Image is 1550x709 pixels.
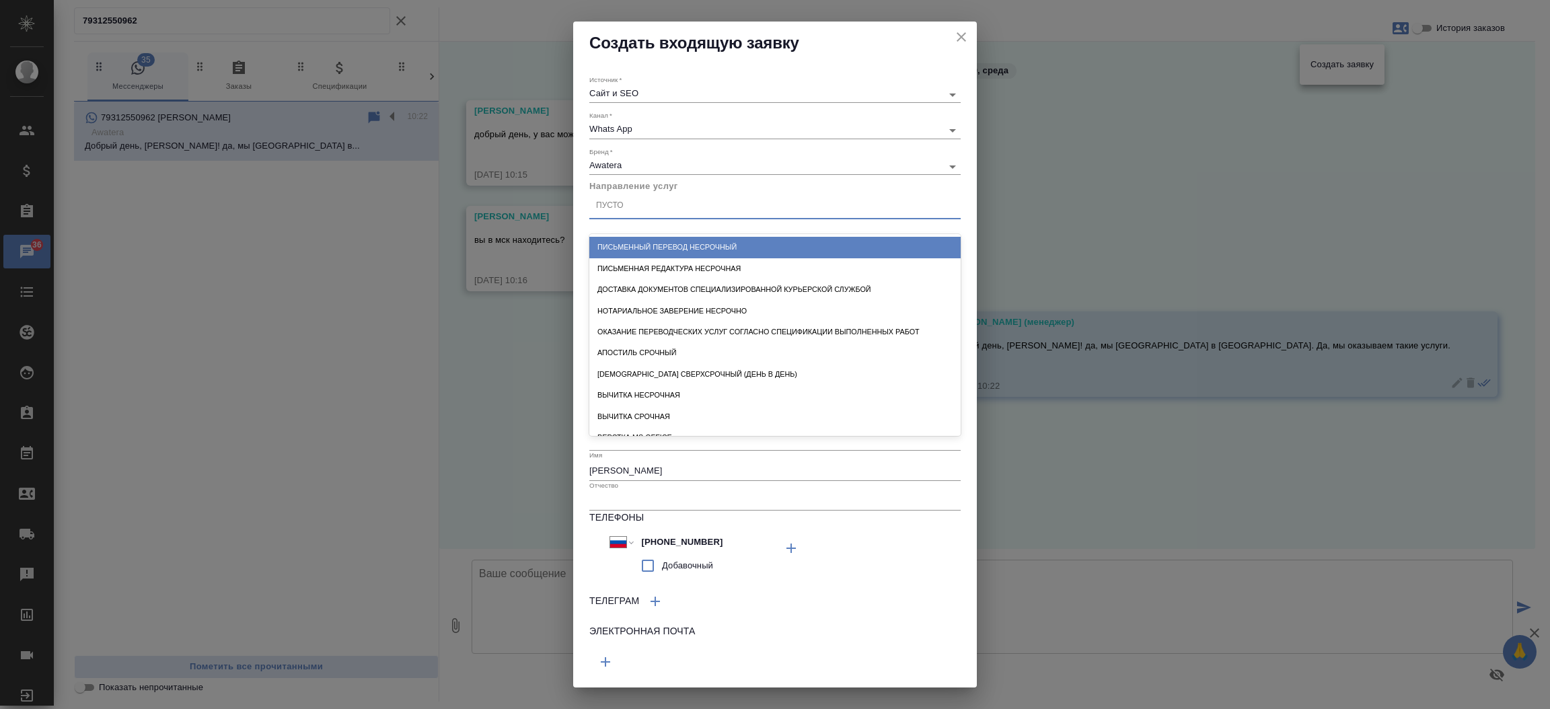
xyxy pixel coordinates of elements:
h2: Создать входящую заявку [589,32,961,54]
h6: Электронная почта [589,624,961,639]
div: Верстка MS Office [589,427,961,448]
span: Направление услуг [589,181,678,191]
button: Добавить [639,585,671,618]
div: Апостиль срочный [589,342,961,363]
h6: Телефоны [589,511,961,525]
label: Отчество [589,482,618,488]
div: [DEMOGRAPHIC_DATA] сверхсрочный (день в день) [589,364,961,385]
label: Бренд [589,148,613,155]
h6: Телеграм [589,594,639,609]
div: Вычитка несрочная [589,385,961,406]
div: Доставка документов специализированной курьерской службой [589,279,961,300]
div: Whats App [589,124,961,134]
div: Вычитка срочная [589,406,961,427]
label: Имя [589,452,602,459]
button: Добавить [775,532,807,564]
button: Добавить [589,646,622,678]
label: Канал [589,112,612,119]
input: ✎ Введи что-нибудь [636,532,754,552]
div: Нотариальное заверение несрочно [589,301,961,322]
div: Письменный перевод несрочный [589,237,961,258]
div: Письменная редактура несрочная [589,258,961,279]
div: Awatera [589,160,961,170]
span: Добавочный [662,559,713,572]
div: Сайт и SEO [589,88,961,98]
div: Пусто [596,200,624,212]
div: Оказание переводческих услуг согласно Спецификации выполненных работ [589,322,961,342]
label: Источник [589,77,622,83]
button: close [951,27,971,47]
